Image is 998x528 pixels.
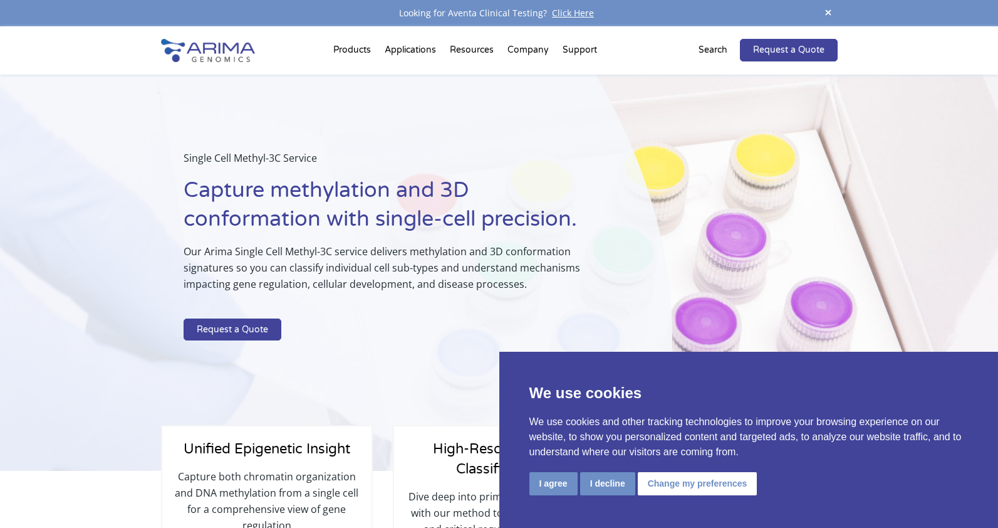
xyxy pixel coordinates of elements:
button: I decline [580,472,635,495]
a: Request a Quote [184,319,281,341]
div: Looking for Aventa Clinical Testing? [161,5,838,21]
p: Our Arima Single Cell Methyl-3C service delivers methylation and 3D conformation signatures so yo... [184,243,610,302]
button: Change my preferences [638,472,757,495]
span: High-Resolution Cell Classification [433,441,564,477]
button: I agree [529,472,578,495]
p: We use cookies and other tracking technologies to improve your browsing experience on our website... [529,414,969,460]
p: Search [699,42,727,58]
a: Request a Quote [740,39,838,61]
h1: Capture methylation and 3D conformation with single-cell precision. [184,176,610,243]
img: Arima-Genomics-logo [161,39,255,62]
p: Single Cell Methyl-3C Service [184,150,610,176]
a: Click Here [547,7,599,19]
span: Unified Epigenetic Insight [184,441,350,457]
p: We use cookies [529,382,969,404]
